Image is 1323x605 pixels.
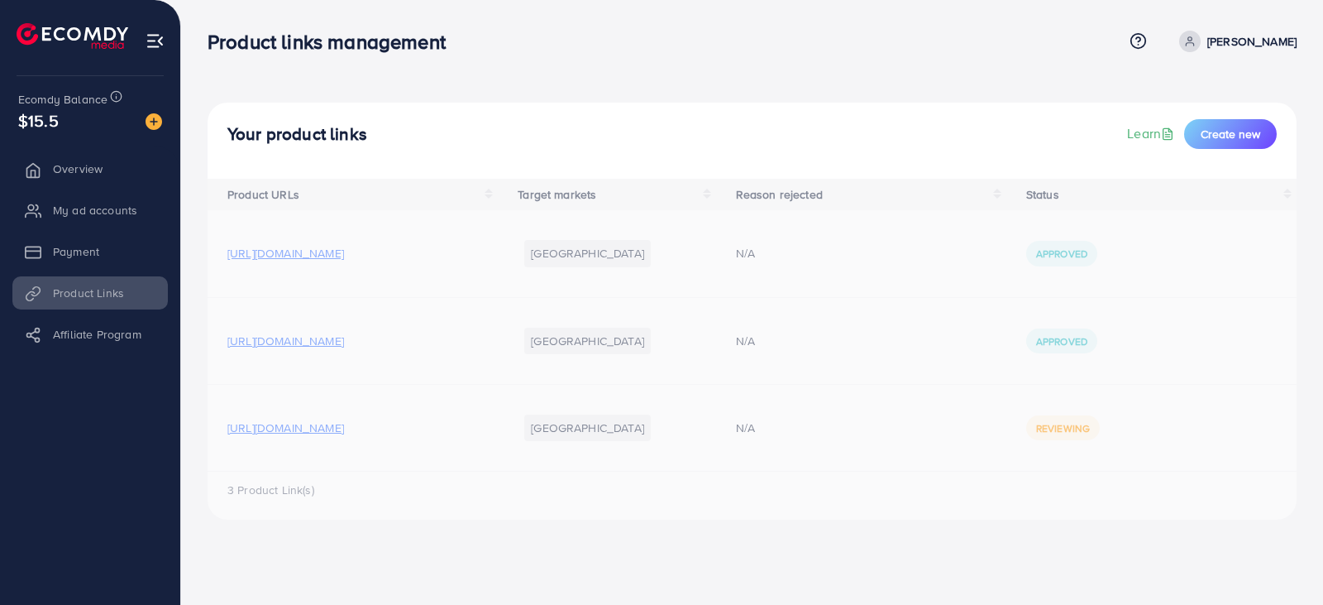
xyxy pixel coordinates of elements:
[18,91,107,108] span: Ecomdy Balance
[1173,31,1297,52] a: [PERSON_NAME]
[18,108,59,132] span: $15.5
[227,124,367,145] h4: Your product links
[146,31,165,50] img: menu
[1127,124,1177,143] a: Learn
[146,113,162,130] img: image
[1184,119,1277,149] button: Create new
[1207,31,1297,51] p: [PERSON_NAME]
[1201,126,1260,142] span: Create new
[17,23,128,49] img: logo
[208,30,459,54] h3: Product links management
